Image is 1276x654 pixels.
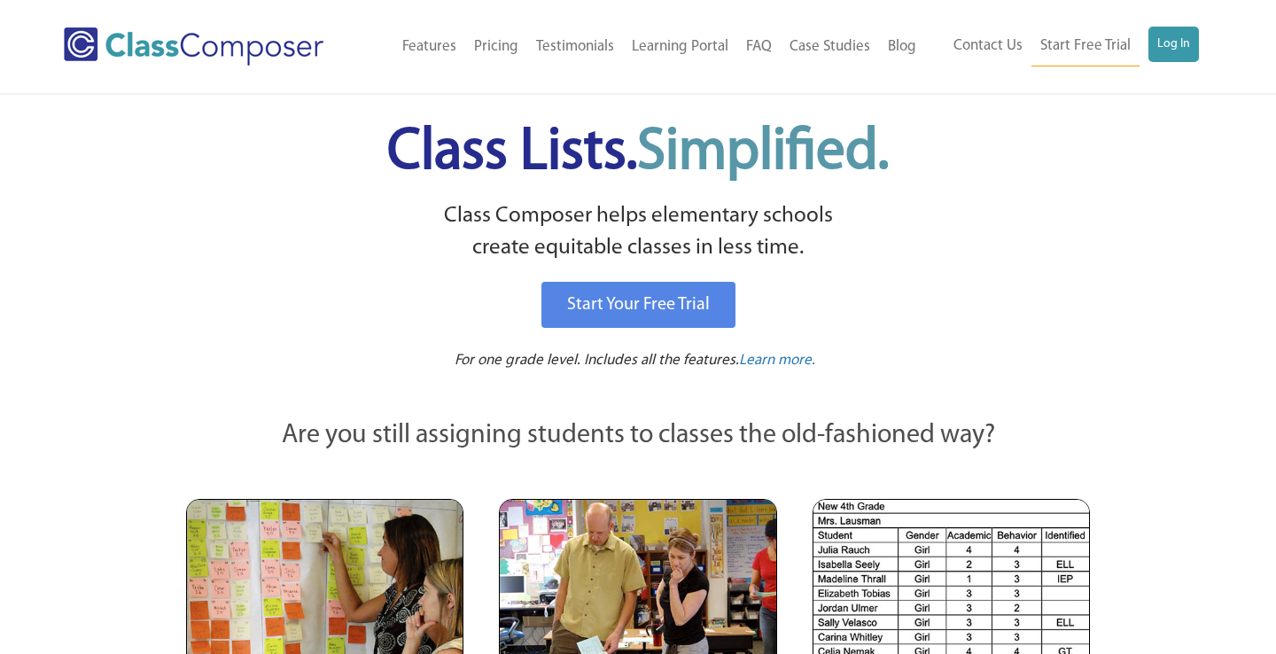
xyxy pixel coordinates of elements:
[1031,27,1140,66] a: Start Free Trial
[455,353,739,368] span: For one grade level. Includes all the features.
[879,27,925,66] a: Blog
[387,124,889,182] span: Class Lists.
[567,296,710,314] span: Start Your Free Trial
[393,27,465,66] a: Features
[541,282,735,328] a: Start Your Free Trial
[1148,27,1199,62] a: Log In
[739,350,815,372] a: Learn more.
[183,200,1093,265] p: Class Composer helps elementary schools create equitable classes in less time.
[737,27,781,66] a: FAQ
[364,27,925,66] nav: Header Menu
[925,27,1199,66] nav: Header Menu
[527,27,623,66] a: Testimonials
[623,27,737,66] a: Learning Portal
[945,27,1031,66] a: Contact Us
[637,124,889,182] span: Simplified.
[64,27,323,66] img: Class Composer
[186,417,1090,455] p: Are you still assigning students to classes the old-fashioned way?
[739,353,815,368] span: Learn more.
[781,27,879,66] a: Case Studies
[465,27,527,66] a: Pricing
